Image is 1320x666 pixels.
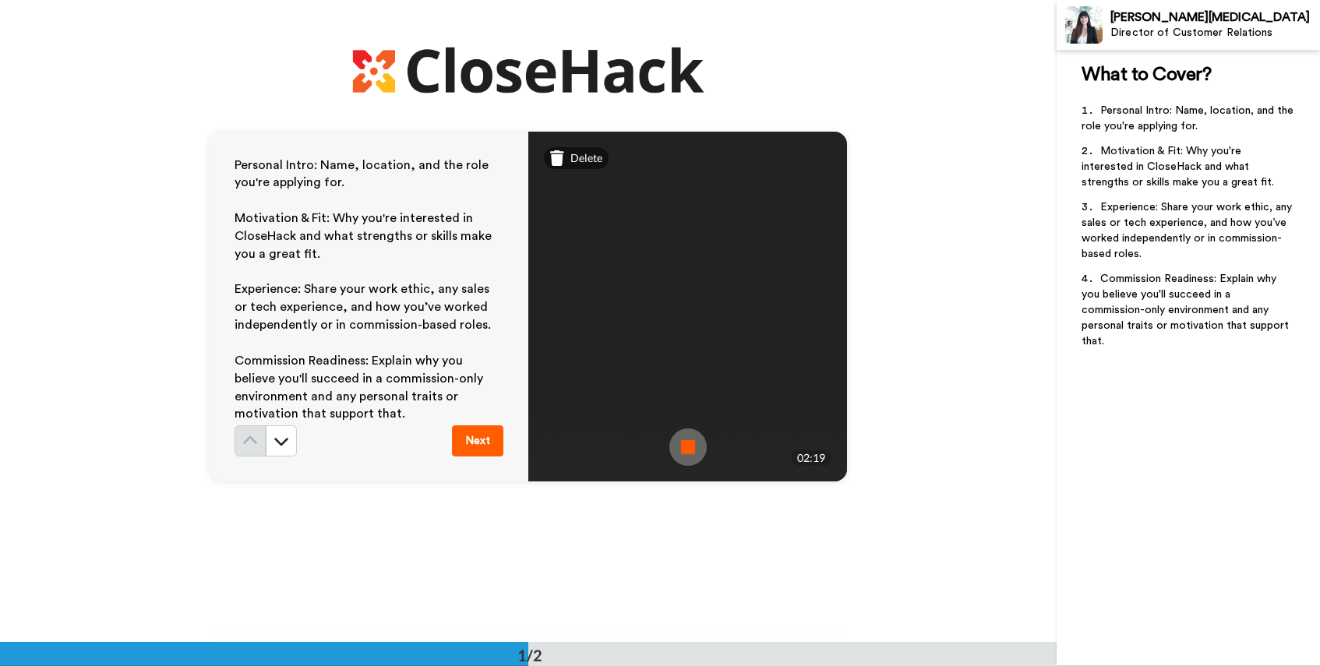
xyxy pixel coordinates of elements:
div: 02:19 [791,450,831,466]
div: [PERSON_NAME][MEDICAL_DATA] [1110,10,1319,25]
span: Personal Intro: Name, location, and the role you're applying for. [1082,105,1297,132]
button: Next [452,425,503,456]
span: What to Cover? [1082,65,1211,84]
span: Motivation & Fit: Why you're interested in CloseHack and what strengths or skills make you a grea... [1082,146,1274,188]
img: Profile Image [1065,6,1103,44]
div: 1/2 [492,644,567,666]
span: Experience: Share your work ethic, any sales or tech experience, and how you’ve worked independen... [235,283,492,331]
img: ic_record_stop.svg [669,428,707,466]
div: Delete [544,147,609,169]
span: Experience: Share your work ethic, any sales or tech experience, and how you’ve worked independen... [1082,202,1295,259]
span: Delete [570,150,602,166]
span: Commission Readiness: Explain why you believe you'll succeed in a commission-only environment and... [235,354,486,421]
span: Motivation & Fit: Why you're interested in CloseHack and what strengths or skills make you a grea... [235,212,495,260]
span: Personal Intro: Name, location, and the role you're applying for. [235,159,492,189]
div: Director of Customer Relations [1110,26,1319,40]
span: Commission Readiness: Explain why you believe you'll succeed in a commission-only environment and... [1082,273,1292,347]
